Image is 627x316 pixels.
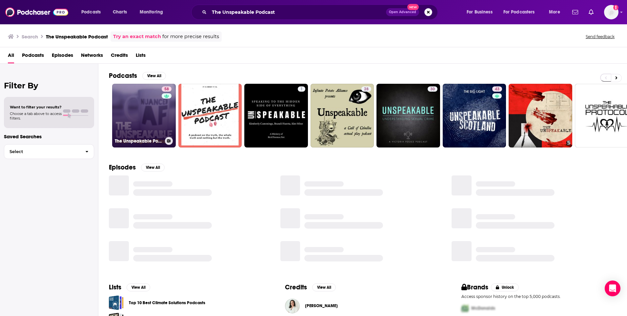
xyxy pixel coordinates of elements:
h2: Credits [285,283,307,291]
p: Access sponsor history on the top 5,000 podcasts. [461,294,617,299]
span: Open Advanced [389,11,416,14]
a: 58 [162,86,172,92]
button: Unlock [491,283,519,291]
a: Podcasts [22,50,44,63]
span: Choose a tab above to access filters. [10,111,62,121]
button: Send feedback [584,34,617,39]
a: Credits [111,50,128,63]
button: Select [4,144,94,159]
span: 43 [495,86,499,93]
a: Try an exact match [113,33,161,40]
h2: Lists [109,283,121,291]
button: View All [127,283,150,291]
h3: Search [22,34,38,40]
a: 1 [298,86,305,92]
a: 43 [492,86,502,92]
a: Show notifications dropdown [570,7,581,18]
a: Rohene Bouajram [305,303,338,308]
button: open menu [135,7,172,17]
a: PodcastsView All [109,72,166,80]
a: Networks [81,50,103,63]
span: 28 [364,86,369,93]
a: CreditsView All [285,283,336,291]
input: Search podcasts, credits, & more... [209,7,386,17]
span: More [549,8,560,17]
a: Top 10 Best Climate Solutions Podcasts [109,295,124,310]
span: For Business [467,8,493,17]
img: Rohene Bouajram [285,299,300,313]
a: 28 [311,84,374,147]
span: For Podcasters [503,8,535,17]
a: 58The Unspeakable Podcast [112,84,176,147]
a: Show notifications dropdown [586,7,596,18]
button: View All [141,164,165,171]
button: open menu [462,7,501,17]
button: open menu [544,7,568,17]
span: Podcasts [81,8,101,17]
h2: Brands [461,283,489,291]
img: First Pro Logo [459,302,471,315]
a: 30 [376,84,440,147]
span: 1 [300,86,303,93]
a: 30 [428,86,437,92]
span: New [407,4,419,10]
span: Monitoring [140,8,163,17]
button: open menu [499,7,544,17]
h2: Podcasts [109,72,137,80]
p: Saved Searches [4,133,94,140]
span: 30 [430,86,435,93]
a: EpisodesView All [109,163,165,171]
span: Charts [113,8,127,17]
h2: Episodes [109,163,136,171]
a: Episodes [52,50,73,63]
button: Open AdvancedNew [386,8,419,16]
button: Show profile menu [604,5,618,19]
button: View All [142,72,166,80]
div: Search podcasts, credits, & more... [197,5,444,20]
button: open menu [77,7,109,17]
span: for more precise results [162,33,219,40]
a: 28 [361,86,371,92]
img: User Profile [604,5,618,19]
a: Charts [109,7,131,17]
span: 58 [164,86,169,93]
span: Want to filter your results? [10,105,62,109]
button: View All [312,283,336,291]
h3: The Unspeakable Podcast [115,138,162,144]
h2: Filter By [4,81,94,90]
span: McDonalds [471,305,495,311]
div: Open Intercom Messenger [605,281,620,296]
a: All [8,50,14,63]
a: 43 [443,84,506,147]
img: Podchaser - Follow, Share and Rate Podcasts [5,6,68,18]
a: Lists [136,50,146,63]
svg: Add a profile image [613,5,618,10]
span: Select [4,149,80,154]
h3: The Unspeakable Podcast [46,34,108,40]
span: [PERSON_NAME] [305,303,338,308]
span: Logged in as SkyHorsePub35 [604,5,618,19]
a: 1 [244,84,308,147]
a: Top 10 Best Climate Solutions Podcasts [129,299,205,306]
a: ListsView All [109,283,150,291]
